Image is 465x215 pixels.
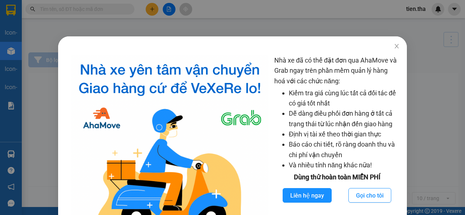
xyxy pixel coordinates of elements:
[289,129,400,139] li: Định vị tài xế theo thời gian thực
[394,43,400,49] span: close
[283,188,332,203] button: Liên hệ ngay
[289,88,400,109] li: Kiểm tra giá cùng lúc tất cả đối tác để có giá tốt nhất
[387,36,407,57] button: Close
[289,160,400,170] li: Và nhiều tính năng khác nữa!
[274,172,400,182] div: Dùng thử hoàn toàn MIỄN PHÍ
[289,139,400,160] li: Báo cáo chi tiết, rõ ràng doanh thu và chi phí vận chuyển
[290,191,324,200] span: Liên hệ ngay
[289,108,400,129] li: Dễ dàng điều phối đơn hàng ở tất cả trạng thái từ lúc nhận đến giao hàng
[356,191,384,200] span: Gọi cho tôi
[348,188,391,203] button: Gọi cho tôi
